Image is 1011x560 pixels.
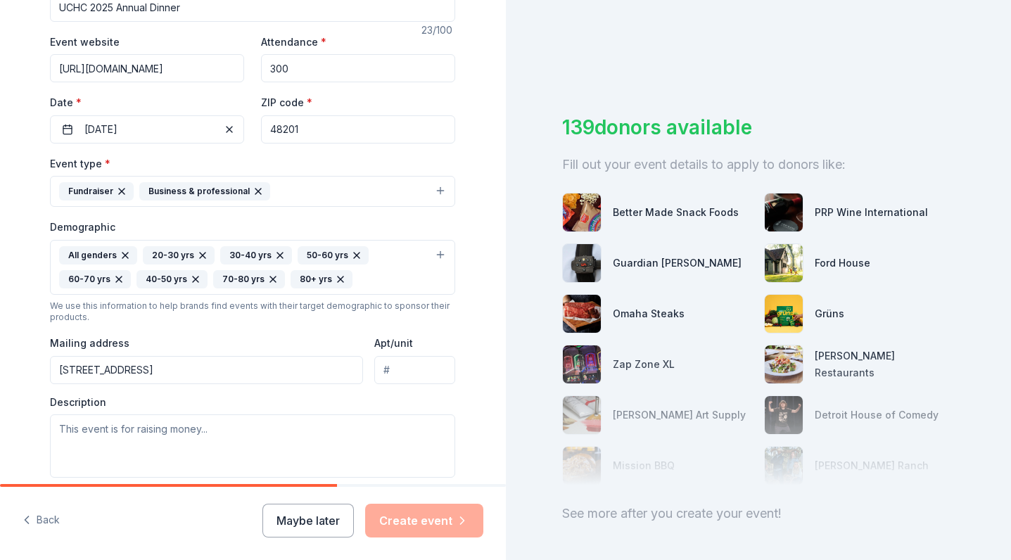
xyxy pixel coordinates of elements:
div: 60-70 yrs [59,270,131,288]
label: ZIP code [261,96,312,110]
button: [DATE] [50,115,244,144]
div: Grüns [815,305,844,322]
img: photo for Grüns [765,295,803,333]
label: Mailing address [50,336,129,350]
button: All genders20-30 yrs30-40 yrs50-60 yrs60-70 yrs40-50 yrs70-80 yrs80+ yrs [50,240,455,295]
input: Enter a US address [50,356,363,384]
div: All genders [59,246,137,265]
img: photo for PRP Wine International [765,193,803,231]
div: 70-80 yrs [213,270,285,288]
input: 12345 (U.S. only) [261,115,455,144]
img: photo for Omaha Steaks [563,295,601,333]
input: # [374,356,455,384]
button: Maybe later [262,504,354,537]
div: Guardian [PERSON_NAME] [613,255,742,272]
button: Back [23,506,60,535]
div: Fundraiser [59,182,134,201]
div: Business & professional [139,182,270,201]
img: photo for Ford House [765,244,803,282]
label: Apt/unit [374,336,413,350]
label: Date [50,96,244,110]
div: Fill out your event details to apply to donors like: [562,153,955,176]
div: Ford House [815,255,870,272]
div: Better Made Snack Foods [613,204,739,221]
img: photo for Better Made Snack Foods [563,193,601,231]
label: Demographic [50,220,115,234]
label: Event website [50,35,120,49]
div: See more after you create your event! [562,502,955,525]
input: https://www... [50,54,244,82]
div: 23 /100 [421,22,455,39]
div: 80+ yrs [291,270,352,288]
label: Event type [50,157,110,171]
div: We use this information to help brands find events with their target demographic to sponsor their... [50,300,455,323]
div: 50-60 yrs [298,246,369,265]
img: photo for Guardian Angel Device [563,244,601,282]
div: 40-50 yrs [136,270,208,288]
button: FundraiserBusiness & professional [50,176,455,207]
div: 20-30 yrs [143,246,215,265]
label: Description [50,395,106,409]
div: 30-40 yrs [220,246,292,265]
div: PRP Wine International [815,204,928,221]
div: 139 donors available [562,113,955,142]
label: Attendance [261,35,326,49]
input: 20 [261,54,455,82]
div: Omaha Steaks [613,305,685,322]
